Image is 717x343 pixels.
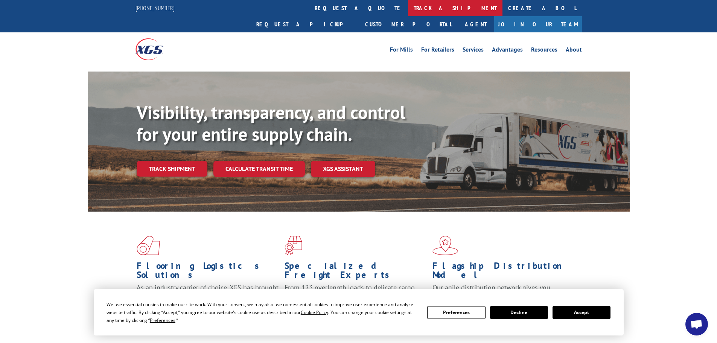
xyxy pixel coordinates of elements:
[137,283,279,310] span: As an industry carrier of choice, XGS has brought innovation and dedication to flooring logistics...
[359,16,457,32] a: Customer Portal
[94,289,624,335] div: Cookie Consent Prompt
[553,306,610,319] button: Accept
[432,261,575,283] h1: Flagship Distribution Model
[137,161,207,177] a: Track shipment
[150,317,175,323] span: Preferences
[432,283,571,301] span: Our agile distribution network gives you nationwide inventory management on demand.
[137,101,405,146] b: Visibility, transparency, and control for your entire supply chain.
[285,236,302,255] img: xgs-icon-focused-on-flooring-red
[566,47,582,55] a: About
[427,306,485,319] button: Preferences
[421,47,454,55] a: For Retailers
[463,47,484,55] a: Services
[390,47,413,55] a: For Mills
[107,300,418,324] div: We use essential cookies to make our site work. With your consent, we may also use non-essential ...
[137,261,279,283] h1: Flooring Logistics Solutions
[301,309,328,316] span: Cookie Policy
[137,236,160,255] img: xgs-icon-total-supply-chain-intelligence-red
[685,313,708,335] div: Open chat
[494,16,582,32] a: Join Our Team
[135,4,175,12] a: [PHONE_NUMBER]
[490,306,548,319] button: Decline
[285,261,427,283] h1: Specialized Freight Experts
[311,161,375,177] a: XGS ASSISTANT
[531,47,557,55] a: Resources
[285,283,427,317] p: From 123 overlength loads to delicate cargo, our experienced staff knows the best way to move you...
[492,47,523,55] a: Advantages
[213,161,305,177] a: Calculate transit time
[251,16,359,32] a: Request a pickup
[432,236,458,255] img: xgs-icon-flagship-distribution-model-red
[457,16,494,32] a: Agent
